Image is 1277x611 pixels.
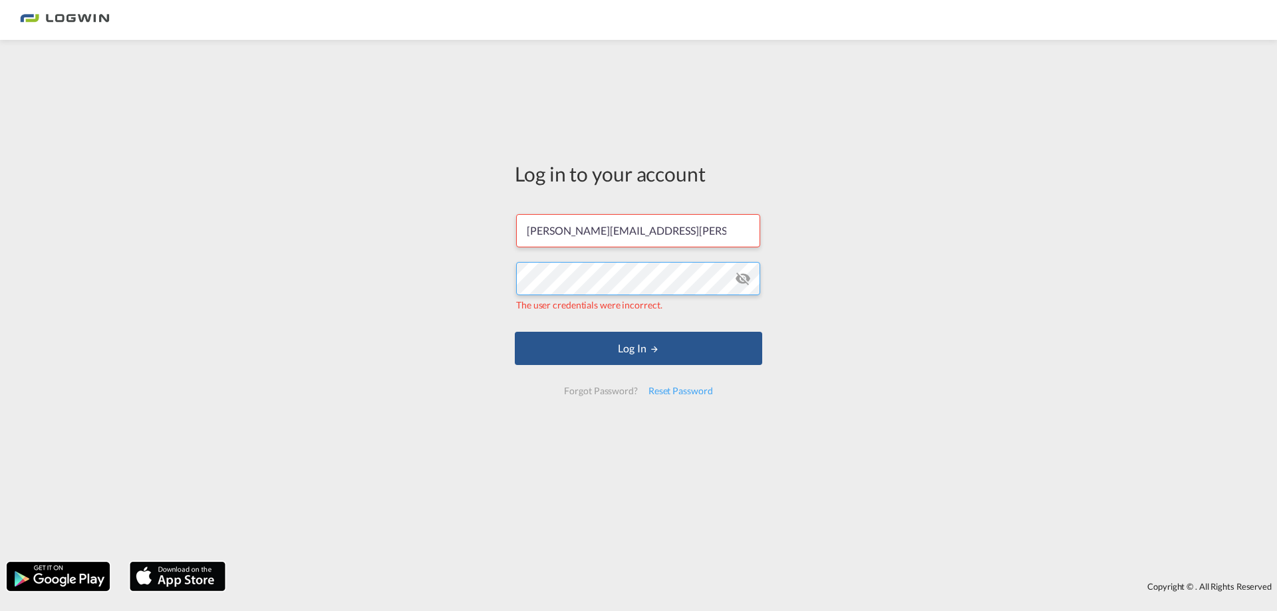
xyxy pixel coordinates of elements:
[559,379,642,403] div: Forgot Password?
[232,575,1277,598] div: Copyright © . All Rights Reserved
[515,332,762,365] button: LOGIN
[643,379,718,403] div: Reset Password
[128,560,227,592] img: apple.png
[20,5,110,35] img: bc73a0e0d8c111efacd525e4c8ad7d32.png
[5,560,111,592] img: google.png
[515,160,762,187] div: Log in to your account
[516,214,760,247] input: Enter email/phone number
[735,271,751,287] md-icon: icon-eye-off
[516,299,662,310] span: The user credentials were incorrect.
